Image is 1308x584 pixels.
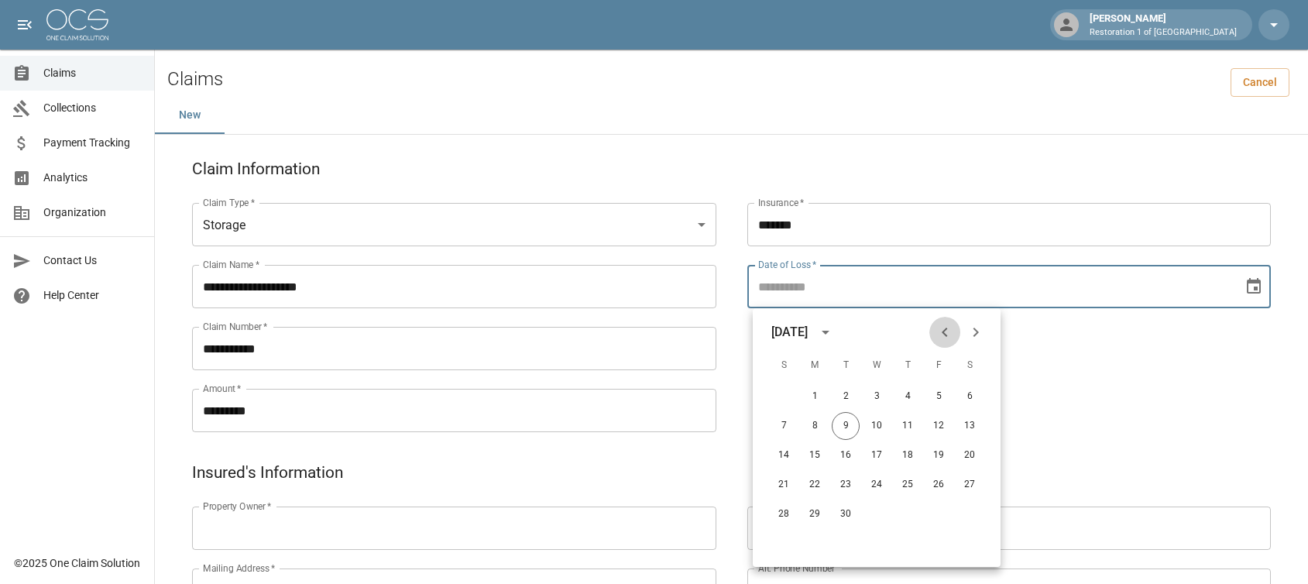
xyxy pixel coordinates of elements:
button: 9 [832,412,860,440]
span: Analytics [43,170,142,186]
span: Sunday [770,350,798,381]
div: © 2025 One Claim Solution [14,555,140,571]
button: 10 [863,412,891,440]
button: 19 [925,441,953,469]
div: [DATE] [771,323,808,342]
button: Next month [960,317,991,348]
button: calendar view is open, switch to year view [812,319,839,345]
button: 20 [956,441,984,469]
span: Saturday [956,350,984,381]
button: 26 [925,471,953,499]
span: Help Center [43,287,142,304]
button: 12 [925,412,953,440]
button: 15 [801,441,829,469]
button: 28 [770,500,798,528]
span: Collections [43,100,142,116]
p: Restoration 1 of [GEOGRAPHIC_DATA] [1090,26,1237,40]
button: 11 [894,412,922,440]
span: Contact Us [43,252,142,269]
label: Claim Name [203,258,259,271]
a: Cancel [1231,68,1289,97]
button: 22 [801,471,829,499]
button: 5 [925,383,953,411]
label: Insurance [758,196,804,209]
button: 21 [770,471,798,499]
button: 7 [770,412,798,440]
button: 29 [801,500,829,528]
button: 3 [863,383,891,411]
button: 2 [832,383,860,411]
button: 25 [894,471,922,499]
button: 14 [770,441,798,469]
h2: Claims [167,68,223,91]
button: Choose date [1238,271,1269,302]
label: Alt. Phone Number [758,562,835,575]
label: Claim Type [203,196,255,209]
button: 8 [801,412,829,440]
label: Amount [203,382,242,395]
span: Payment Tracking [43,135,142,151]
button: 27 [956,471,984,499]
button: 23 [832,471,860,499]
span: Monday [801,350,829,381]
button: Previous month [929,317,960,348]
label: Claim Number [203,320,267,333]
button: New [155,97,225,134]
label: Mailing Address [203,562,275,575]
div: dynamic tabs [155,97,1308,134]
button: 24 [863,471,891,499]
div: Storage [192,203,716,246]
button: 6 [956,383,984,411]
span: Tuesday [832,350,860,381]
button: open drawer [9,9,40,40]
div: [PERSON_NAME] [1083,11,1243,39]
button: 1 [801,383,829,411]
button: 18 [894,441,922,469]
span: Friday [925,350,953,381]
span: Claims [43,65,142,81]
button: 30 [832,500,860,528]
img: ocs-logo-white-transparent.png [46,9,108,40]
span: Thursday [894,350,922,381]
label: Property Owner [203,500,272,513]
span: Organization [43,204,142,221]
button: 13 [956,412,984,440]
label: Date of Loss [758,258,816,271]
span: Wednesday [863,350,891,381]
button: 17 [863,441,891,469]
button: 4 [894,383,922,411]
button: 16 [832,441,860,469]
